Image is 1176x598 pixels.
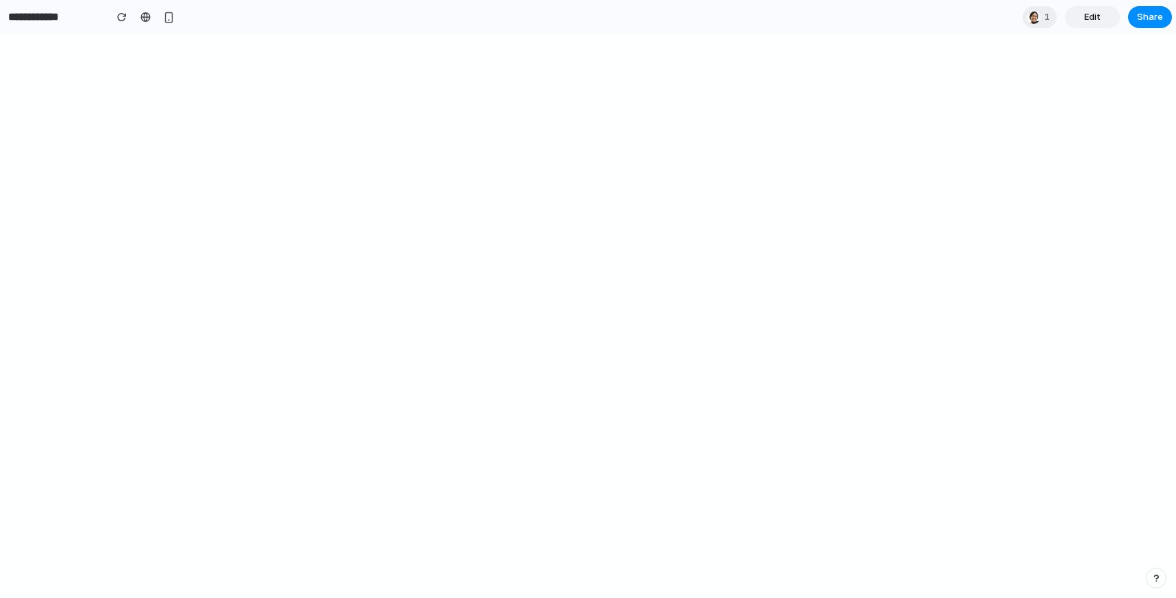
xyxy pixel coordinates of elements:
span: 1 [1044,10,1054,24]
span: Edit [1084,10,1101,24]
button: Share [1128,6,1172,28]
a: Edit [1065,6,1120,28]
div: 1 [1023,6,1057,28]
span: Share [1137,10,1163,24]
